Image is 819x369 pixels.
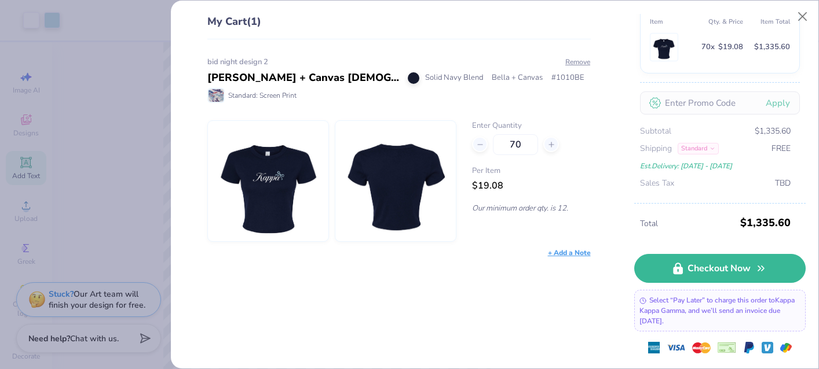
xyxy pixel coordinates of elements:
[754,40,790,54] span: $1,335.60
[678,143,719,154] div: Standard
[653,34,675,61] img: Bella + Canvas 1010BE
[762,342,773,353] img: Venmo
[701,40,715,54] span: 70 x
[640,142,672,155] span: Shipping
[650,13,697,31] th: Item
[207,57,591,68] div: bid night design 2
[718,342,736,353] img: cheque
[640,177,674,190] span: Sales Tax
[634,254,806,283] a: Checkout Now
[775,177,791,190] span: TBD
[640,125,671,138] span: Subtotal
[634,290,806,331] div: Select “Pay Later” to charge this order to Kappa Kappa Gamma , and we’ll send an invoice due [DATE].
[696,13,743,31] th: Qty. & Price
[548,248,591,258] div: + Add a Note
[218,121,318,241] img: Bella + Canvas 1010BE
[667,338,685,357] img: visa
[772,142,791,155] span: FREE
[640,217,737,230] span: Total
[565,57,591,67] button: Remove
[425,72,483,84] span: Solid Navy Blend
[755,125,791,138] span: $1,335.60
[492,72,543,84] span: Bella + Canvas
[472,165,590,177] span: Per Item
[743,342,755,353] img: Paypal
[493,134,538,155] input: – –
[551,72,584,84] span: # 1010BE
[209,89,224,102] img: Standard: Screen Print
[740,212,791,233] span: $1,335.60
[472,203,590,213] p: Our minimum order qty. is 12.
[228,90,297,101] span: Standard: Screen Print
[792,6,814,28] button: Close
[207,14,591,39] div: My Cart (1)
[472,179,503,192] span: $19.08
[692,338,711,357] img: master-card
[640,91,800,115] input: Enter Promo Code
[718,40,743,54] span: $19.08
[780,342,792,353] img: GPay
[207,70,399,86] div: [PERSON_NAME] + Canvas [DEMOGRAPHIC_DATA]' Micro Ribbed Baby Tee
[648,342,660,353] img: express
[640,160,791,172] div: Est. Delivery: [DATE] - [DATE]
[472,120,590,132] label: Enter Quantity
[346,121,445,241] img: Bella + Canvas 1010BE
[743,13,790,31] th: Item Total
